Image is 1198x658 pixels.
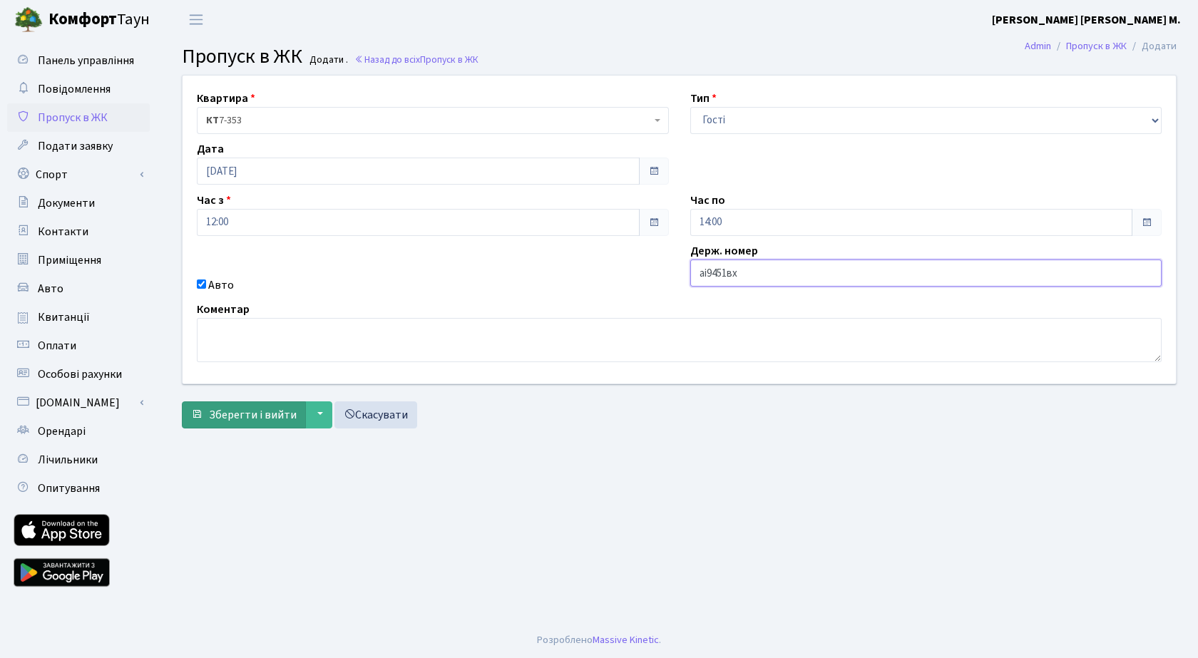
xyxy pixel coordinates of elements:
[7,103,150,132] a: Пропуск в ЖК
[1066,38,1127,53] a: Пропуск в ЖК
[7,75,150,103] a: Повідомлення
[7,303,150,331] a: Квитанції
[690,242,758,259] label: Держ. номер
[7,160,150,189] a: Спорт
[1003,31,1198,61] nav: breadcrumb
[420,53,478,66] span: Пропуск в ЖК
[38,252,101,268] span: Приміщення
[7,474,150,503] a: Опитування
[992,11,1181,29] a: [PERSON_NAME] [PERSON_NAME] М.
[7,417,150,446] a: Орендарі
[38,338,76,354] span: Оплати
[1025,38,1051,53] a: Admin
[7,331,150,360] a: Оплати
[38,309,90,325] span: Квитанції
[14,6,43,34] img: logo.png
[7,360,150,389] a: Особові рахунки
[38,195,95,211] span: Документи
[7,189,150,217] a: Документи
[7,46,150,75] a: Панель управління
[38,224,88,240] span: Контакти
[992,12,1181,28] b: [PERSON_NAME] [PERSON_NAME] М.
[206,113,651,128] span: <b>КТ</b>&nbsp;&nbsp;&nbsp;&nbsp;7-353
[334,401,417,428] a: Скасувати
[690,90,717,107] label: Тип
[206,113,219,128] b: КТ
[7,217,150,246] a: Контакти
[208,277,234,294] label: Авто
[7,446,150,474] a: Лічильники
[197,301,250,318] label: Коментар
[38,452,98,468] span: Лічильники
[38,480,100,496] span: Опитування
[48,8,117,31] b: Комфорт
[690,192,725,209] label: Час по
[7,132,150,160] a: Подати заявку
[38,81,111,97] span: Повідомлення
[354,53,478,66] a: Назад до всіхПропуск в ЖК
[7,389,150,417] a: [DOMAIN_NAME]
[38,423,86,439] span: Орендарі
[38,110,108,125] span: Пропуск в ЖК
[307,54,348,66] small: Додати .
[593,632,659,647] a: Massive Kinetic
[38,53,134,68] span: Панель управління
[197,107,669,134] span: <b>КТ</b>&nbsp;&nbsp;&nbsp;&nbsp;7-353
[197,90,255,107] label: Квартира
[209,407,297,423] span: Зберегти і вийти
[182,42,302,71] span: Пропуск в ЖК
[7,274,150,303] a: Авто
[7,246,150,274] a: Приміщення
[537,632,661,648] div: Розроблено .
[690,259,1162,287] input: AA0001AA
[182,401,306,428] button: Зберегти і вийти
[1127,38,1177,54] li: Додати
[48,8,150,32] span: Таун
[178,8,214,31] button: Переключити навігацію
[197,192,231,209] label: Час з
[38,281,63,297] span: Авто
[38,366,122,382] span: Особові рахунки
[38,138,113,154] span: Подати заявку
[197,140,224,158] label: Дата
